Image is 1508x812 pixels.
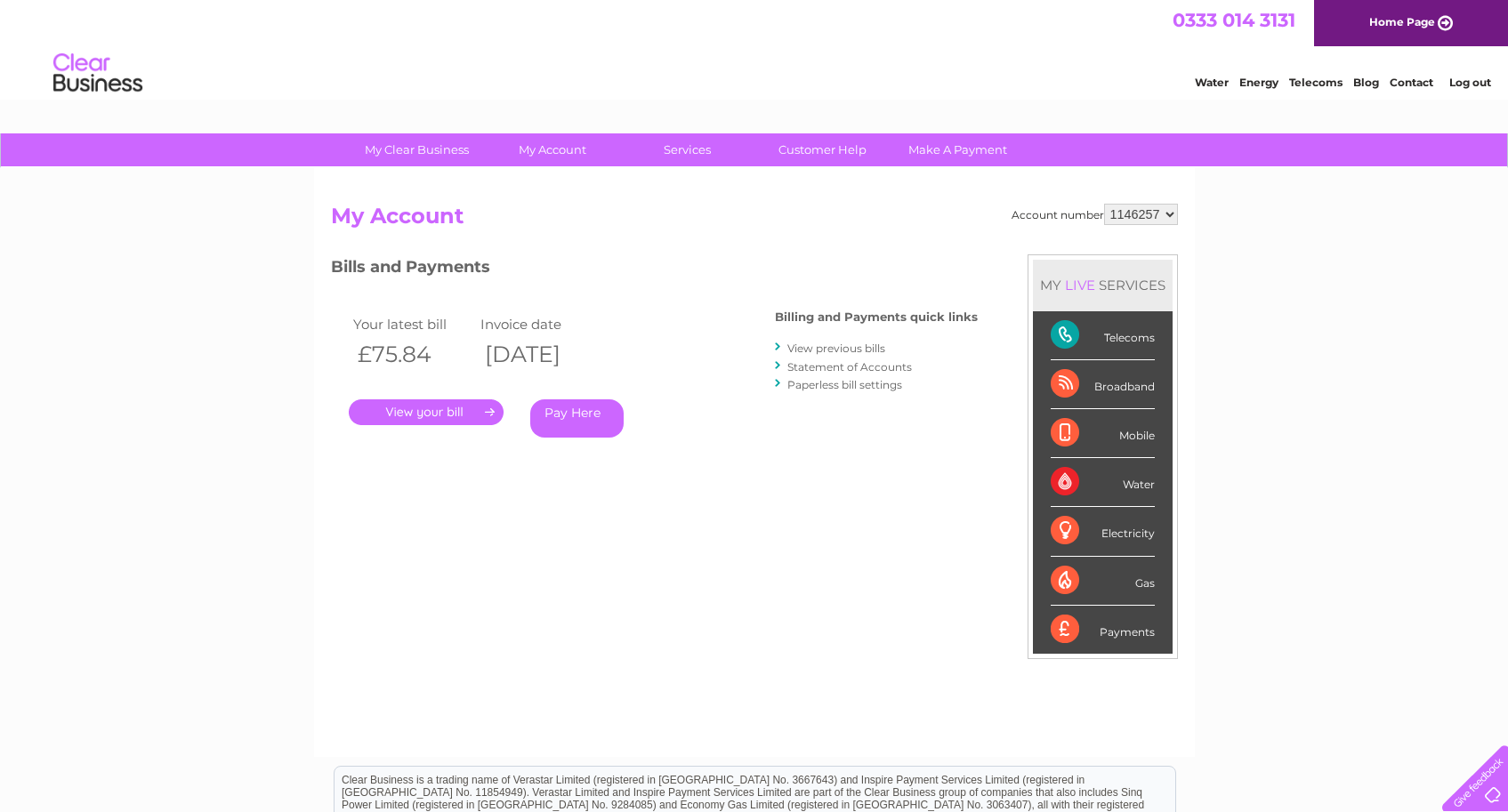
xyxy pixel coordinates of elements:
[1353,76,1379,89] a: Blog
[52,46,143,100] img: logo.png
[1033,260,1173,310] div: MY SERVICES
[1051,507,1155,556] div: Electricity
[530,399,624,438] a: Pay Here
[343,133,490,166] a: My Clear Business
[1051,409,1155,458] div: Mobile
[1239,76,1278,89] a: Energy
[335,10,1175,86] div: Clear Business is a trading name of Verastar Limited (registered in [GEOGRAPHIC_DATA] No. 3667643...
[1051,360,1155,409] div: Broadband
[479,133,625,166] a: My Account
[349,399,504,425] a: .
[1173,9,1295,31] a: 0333 014 3131
[476,336,604,373] th: [DATE]
[1289,76,1343,89] a: Telecoms
[775,310,978,324] h4: Billing and Payments quick links
[787,378,902,391] a: Paperless bill settings
[1449,76,1491,89] a: Log out
[749,133,896,166] a: Customer Help
[787,342,885,355] a: View previous bills
[349,336,477,373] th: £75.84
[331,204,1178,237] h2: My Account
[1195,76,1229,89] a: Water
[884,133,1031,166] a: Make A Payment
[787,360,912,374] a: Statement of Accounts
[1051,311,1155,360] div: Telecoms
[349,312,477,336] td: Your latest bill
[1051,606,1155,654] div: Payments
[476,312,604,336] td: Invoice date
[1061,277,1099,293] div: LIVE
[331,254,978,285] h3: Bills and Payments
[614,133,761,166] a: Services
[1051,458,1155,507] div: Water
[1012,204,1178,225] div: Account number
[1390,76,1433,89] a: Contact
[1051,557,1155,606] div: Gas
